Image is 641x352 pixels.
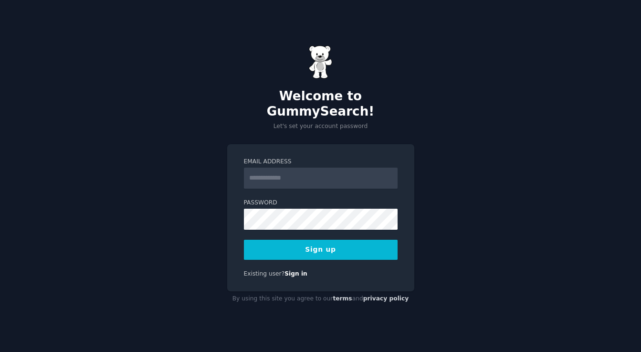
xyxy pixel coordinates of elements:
[227,291,414,307] div: By using this site you agree to our and
[309,45,333,79] img: Gummy Bear
[333,295,352,302] a: terms
[244,199,398,207] label: Password
[244,270,285,277] span: Existing user?
[227,122,414,131] p: Let's set your account password
[244,158,398,166] label: Email Address
[284,270,307,277] a: Sign in
[244,240,398,260] button: Sign up
[363,295,409,302] a: privacy policy
[227,89,414,119] h2: Welcome to GummySearch!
